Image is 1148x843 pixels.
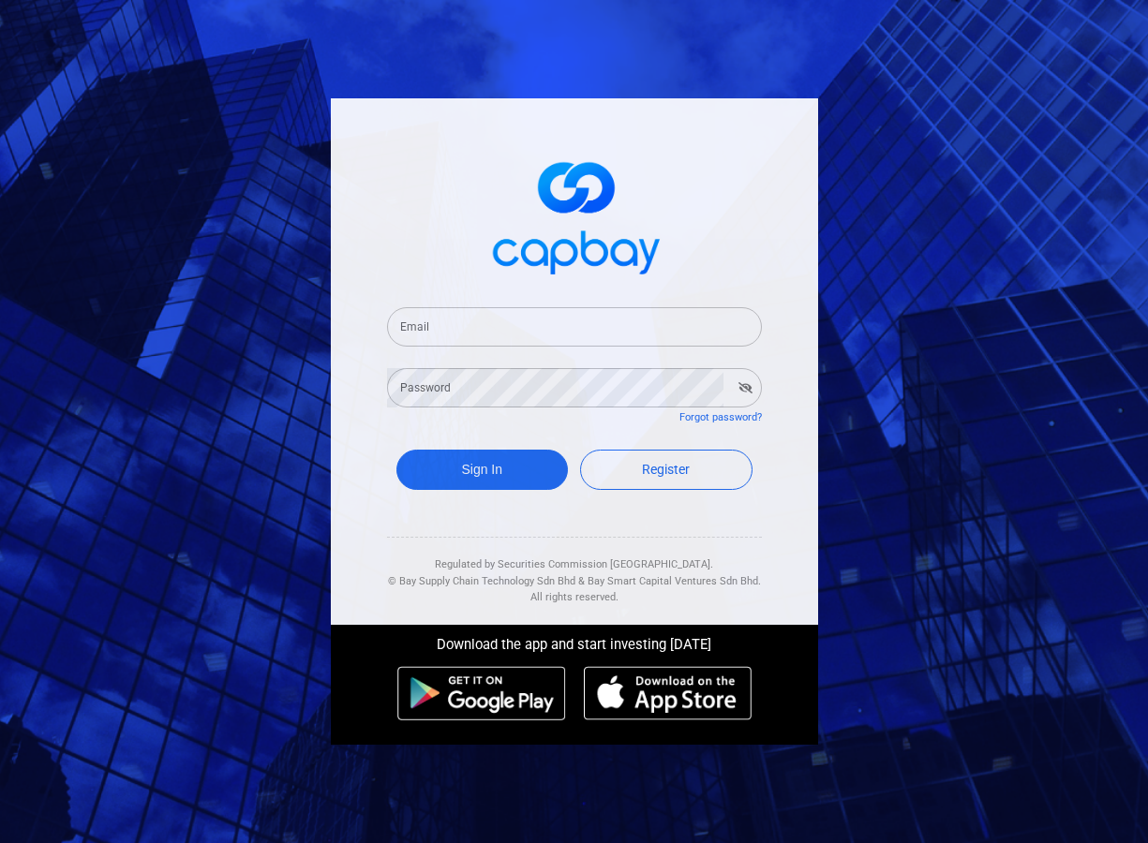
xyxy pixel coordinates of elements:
[642,462,690,477] span: Register
[584,666,751,720] img: ios
[388,575,575,587] span: © Bay Supply Chain Technology Sdn Bhd
[679,411,762,423] a: Forgot password?
[397,666,566,720] img: android
[588,575,761,587] span: Bay Smart Capital Ventures Sdn Bhd.
[396,450,569,490] button: Sign In
[317,625,832,657] div: Download the app and start investing [DATE]
[481,145,668,285] img: logo
[580,450,753,490] a: Register
[387,538,762,606] div: Regulated by Securities Commission [GEOGRAPHIC_DATA]. & All rights reserved.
